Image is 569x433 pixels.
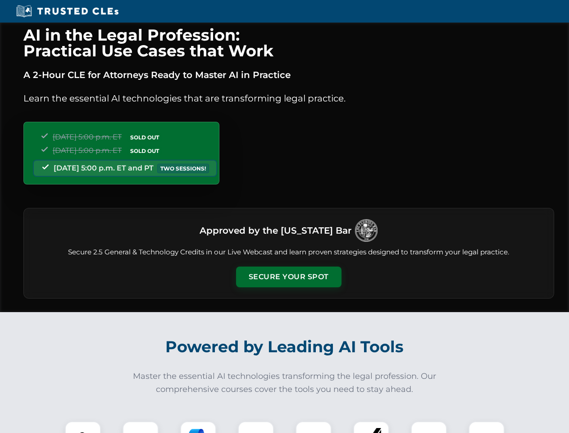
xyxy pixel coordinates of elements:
p: Secure 2.5 General & Technology Credits in our Live Webcast and learn proven strategies designed ... [35,247,543,258]
span: SOLD OUT [127,133,162,142]
h1: AI in the Legal Profession: Practical Use Cases that Work [23,27,554,59]
span: SOLD OUT [127,146,162,156]
img: Logo [355,219,378,242]
img: Trusted CLEs [14,5,121,18]
span: [DATE] 5:00 p.m. ET [53,146,122,155]
h3: Approved by the [US_STATE] Bar [200,222,351,239]
button: Secure Your Spot [236,267,341,287]
span: [DATE] 5:00 p.m. ET [53,133,122,141]
p: A 2-Hour CLE for Attorneys Ready to Master AI in Practice [23,68,554,82]
h2: Powered by Leading AI Tools [35,331,534,363]
p: Master the essential AI technologies transforming the legal profession. Our comprehensive courses... [127,370,442,396]
p: Learn the essential AI technologies that are transforming legal practice. [23,91,554,106]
